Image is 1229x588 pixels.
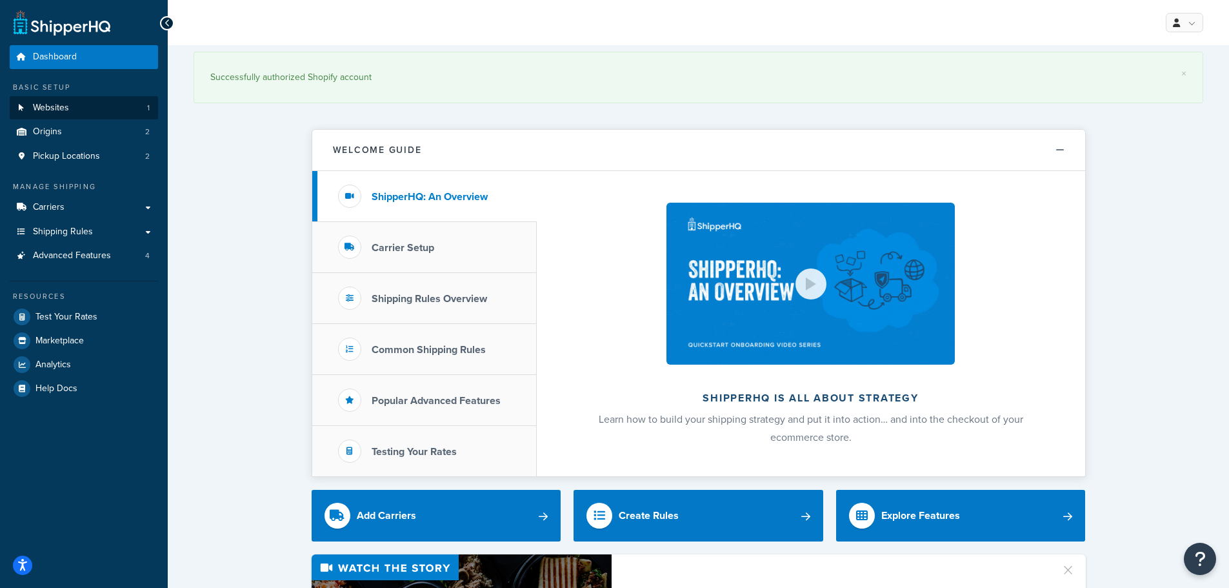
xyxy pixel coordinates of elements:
[35,383,77,394] span: Help Docs
[372,344,486,356] h3: Common Shipping Rules
[10,45,158,69] a: Dashboard
[33,227,93,238] span: Shipping Rules
[145,151,150,162] span: 2
[372,446,457,458] h3: Testing Your Rates
[10,220,158,244] a: Shipping Rules
[1184,543,1216,575] button: Open Resource Center
[35,312,97,323] span: Test Your Rates
[10,120,158,144] li: Origins
[33,250,111,261] span: Advanced Features
[35,336,84,347] span: Marketplace
[10,377,158,400] a: Help Docs
[372,395,501,407] h3: Popular Advanced Features
[372,242,434,254] h3: Carrier Setup
[33,127,62,137] span: Origins
[312,130,1085,171] button: Welcome Guide
[571,392,1051,404] h2: ShipperHQ is all about strategy
[145,127,150,137] span: 2
[10,145,158,168] a: Pickup Locations2
[312,490,561,542] a: Add Carriers
[35,360,71,370] span: Analytics
[210,68,1186,86] div: Successfully authorized Shopify account
[10,120,158,144] a: Origins2
[10,353,158,376] a: Analytics
[10,181,158,192] div: Manage Shipping
[333,145,422,155] h2: Welcome Guide
[10,82,158,93] div: Basic Setup
[599,412,1023,445] span: Learn how to build your shipping strategy and put it into action… and into the checkout of your e...
[666,203,954,365] img: ShipperHQ is all about strategy
[881,507,960,525] div: Explore Features
[33,52,77,63] span: Dashboard
[10,96,158,120] a: Websites1
[372,191,488,203] h3: ShipperHQ: An Overview
[10,305,158,329] a: Test Your Rates
[372,293,487,305] h3: Shipping Rules Overview
[10,196,158,219] a: Carriers
[10,145,158,168] li: Pickup Locations
[33,202,65,213] span: Carriers
[836,490,1086,542] a: Explore Features
[10,244,158,268] a: Advanced Features4
[10,329,158,352] a: Marketplace
[33,103,69,114] span: Websites
[357,507,416,525] div: Add Carriers
[10,96,158,120] li: Websites
[574,490,823,542] a: Create Rules
[10,291,158,302] div: Resources
[33,151,100,162] span: Pickup Locations
[10,244,158,268] li: Advanced Features
[619,507,679,525] div: Create Rules
[147,103,150,114] span: 1
[1181,68,1186,79] a: ×
[145,250,150,261] span: 4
